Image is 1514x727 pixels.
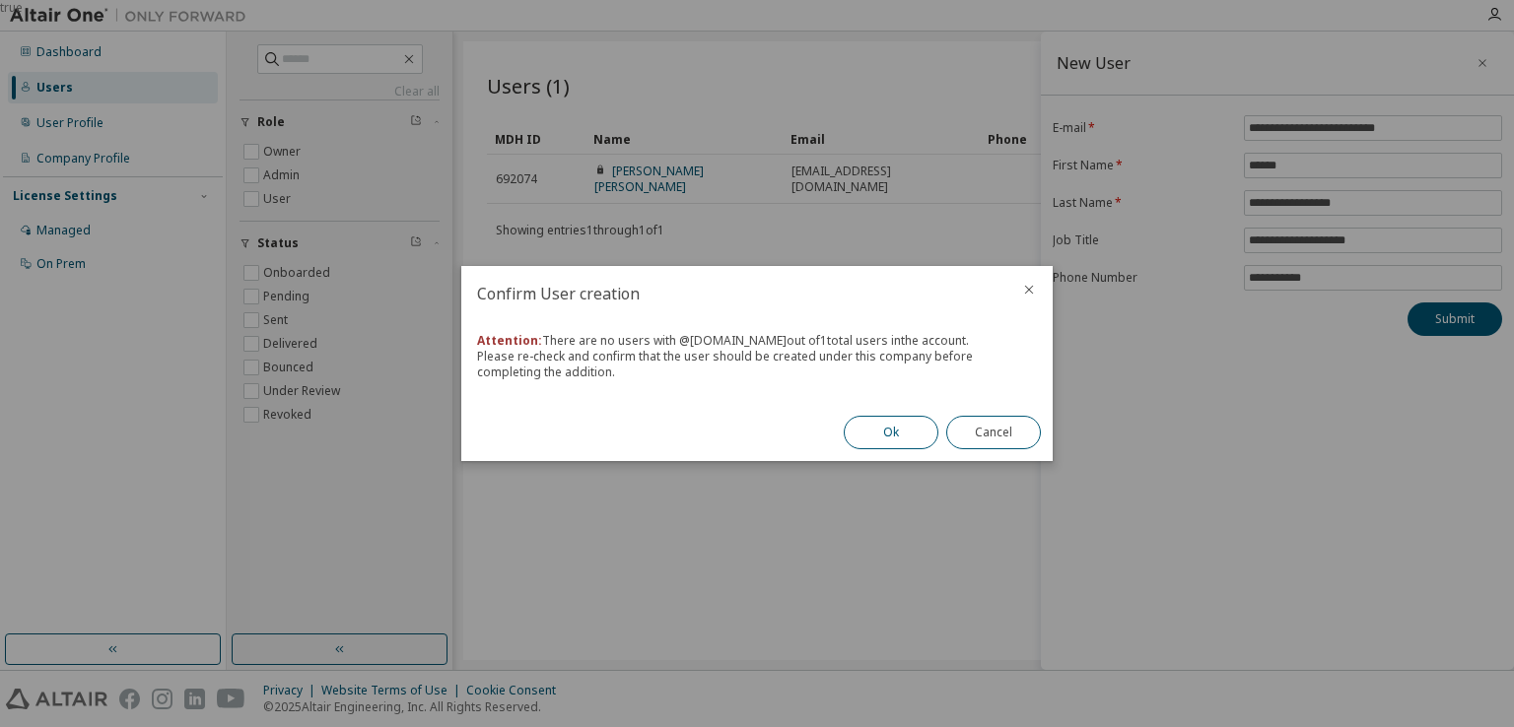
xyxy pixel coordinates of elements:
button: Ok [844,416,938,449]
b: Attention: [477,332,542,349]
button: Cancel [946,416,1041,449]
div: There are no users with @ [DOMAIN_NAME] out of 1 total users in the account . Please re-check and... [477,333,1037,380]
h2: Confirm User creation [461,266,1005,321]
button: close [1021,282,1037,297]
